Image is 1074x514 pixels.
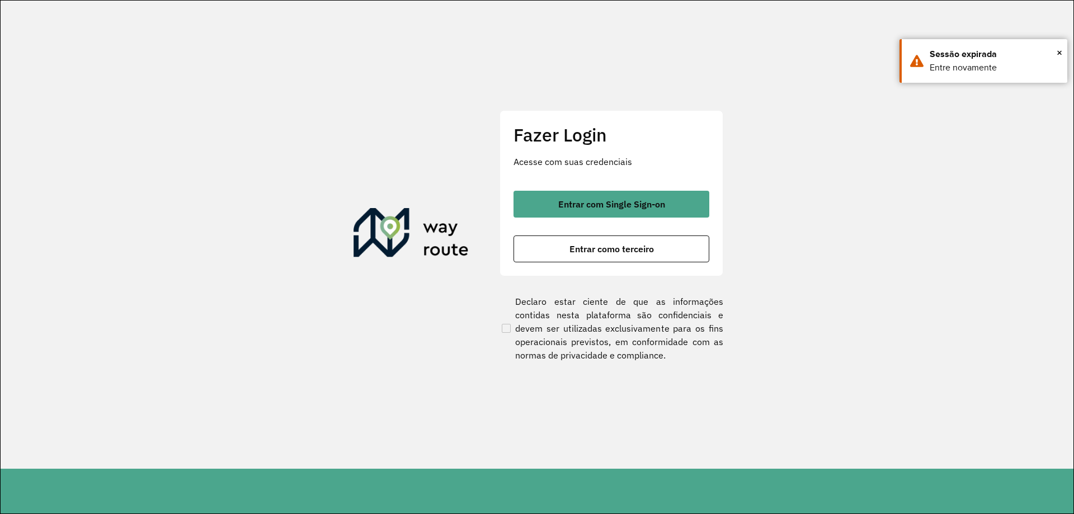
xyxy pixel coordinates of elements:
div: Sessão expirada [930,48,1059,61]
p: Acesse com suas credenciais [514,155,709,168]
span: × [1057,44,1062,61]
span: Entrar como terceiro [569,244,654,253]
span: Entrar com Single Sign-on [558,200,665,209]
button: button [514,235,709,262]
h2: Fazer Login [514,124,709,145]
div: Entre novamente [930,61,1059,74]
button: Close [1057,44,1062,61]
img: Roteirizador AmbevTech [354,208,469,262]
button: button [514,191,709,218]
label: Declaro estar ciente de que as informações contidas nesta plataforma são confidenciais e devem se... [500,295,723,362]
